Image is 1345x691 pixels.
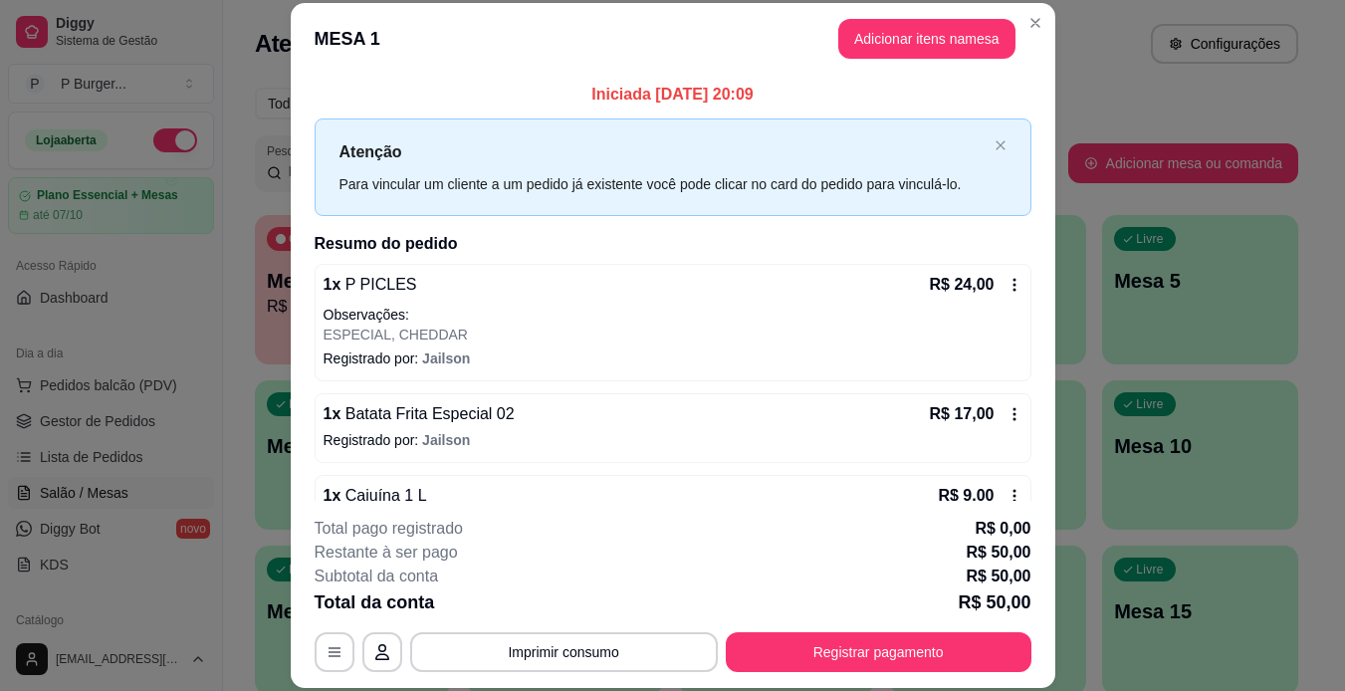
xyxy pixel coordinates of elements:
[422,432,470,448] span: Jailson
[315,565,439,588] p: Subtotal da conta
[315,83,1031,107] p: Iniciada [DATE] 20:09
[930,273,995,297] p: R$ 24,00
[324,348,1022,368] p: Registrado por:
[340,487,426,504] span: Cajuína 1 L
[324,273,417,297] p: 1 x
[339,173,987,195] div: Para vincular um cliente a um pedido já existente você pode clicar no card do pedido para vinculá...
[930,402,995,426] p: R$ 17,00
[995,139,1007,151] span: close
[975,517,1030,541] p: R$ 0,00
[938,484,994,508] p: R$ 9,00
[958,588,1030,616] p: R$ 50,00
[967,565,1031,588] p: R$ 50,00
[838,19,1015,59] button: Adicionar itens namesa
[315,588,435,616] p: Total da conta
[422,350,470,366] span: Jailson
[410,632,718,672] button: Imprimir consumo
[726,632,1031,672] button: Registrar pagamento
[1019,7,1051,39] button: Close
[324,430,1022,450] p: Registrado por:
[315,232,1031,256] h2: Resumo do pedido
[324,325,1022,345] p: ESPECIAL, CHEDDAR
[967,541,1031,565] p: R$ 50,00
[324,484,427,508] p: 1 x
[324,305,1022,325] p: Observações:
[315,541,458,565] p: Restante à ser pago
[339,139,987,164] p: Atenção
[340,276,416,293] span: P PICLES
[315,517,463,541] p: Total pago registrado
[291,3,1055,75] header: MESA 1
[340,405,514,422] span: Batata Frita Especial 02
[995,139,1007,152] button: close
[324,402,515,426] p: 1 x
